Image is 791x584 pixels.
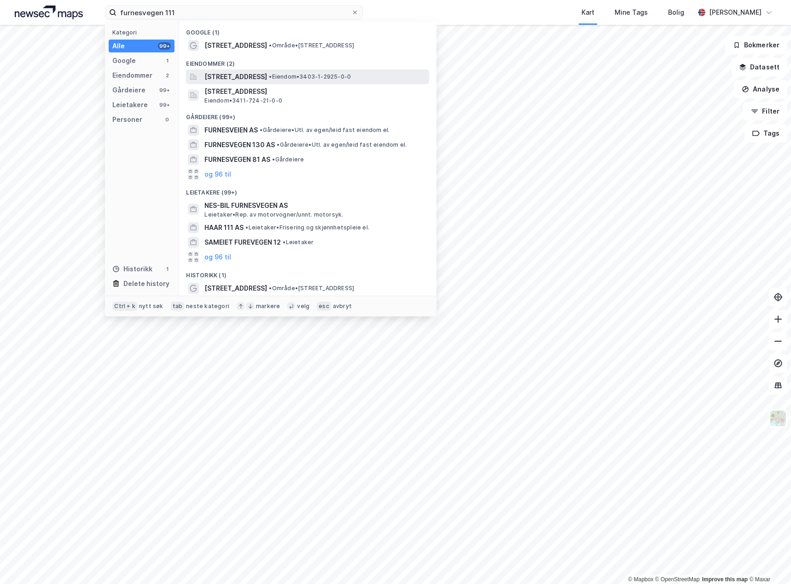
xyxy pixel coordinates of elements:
span: [STREET_ADDRESS] [204,40,267,51]
span: • [260,126,262,133]
div: 99+ [158,42,171,50]
input: Søk på adresse, matrikkel, gårdeiere, leietakere eller personer [116,6,351,19]
div: 2 [163,72,171,79]
div: Kart [582,7,594,18]
span: FURNESVEIEN AS [204,125,258,136]
div: Google (1) [179,22,436,38]
div: Eiendommer [112,70,152,81]
span: SAMEIET FUREVEGEN 12 [204,237,281,248]
a: Mapbox [628,576,653,583]
div: 1 [163,265,171,273]
span: Område • [STREET_ADDRESS] [269,285,354,292]
span: Område • [STREET_ADDRESS] [269,42,354,49]
div: Kontrollprogram for chat [745,540,791,584]
div: tab [171,302,185,311]
span: • [272,156,275,163]
span: • [269,285,272,292]
button: Filter [743,102,787,120]
div: avbryt [333,303,352,310]
span: HAAR 111 AS [204,222,244,233]
button: og 96 til [204,169,231,180]
div: Gårdeiere (99+) [179,106,436,123]
span: Gårdeiere [272,156,304,163]
button: Tags [744,124,787,143]
span: Gårdeiere • Utl. av egen/leid fast eiendom el. [277,141,407,149]
span: Leietaker • Rep. av motorvogner/unnt. motorsyk. [204,211,343,218]
span: • [283,239,285,246]
div: Delete history [123,278,169,289]
div: 99+ [158,86,171,94]
div: Historikk [112,263,152,275]
div: Ctrl + k [112,302,137,311]
span: • [269,73,272,80]
span: [STREET_ADDRESS] [204,283,267,294]
div: Bolig [668,7,684,18]
div: Leietakere [112,99,148,110]
div: markere [256,303,280,310]
span: Leietaker [283,239,314,246]
div: Eiendommer (2) [179,53,436,69]
div: esc [317,302,331,311]
div: 0 [163,116,171,123]
div: Kategori [112,29,174,36]
span: NES-BIL FURNESVEGEN AS [204,200,425,211]
div: [PERSON_NAME] [709,7,762,18]
div: Personer [112,114,142,125]
span: FURNESVEGEN 130 AS [204,139,275,150]
span: Eiendom • 3403-1-2925-0-0 [269,73,351,80]
div: Mine Tags [615,7,648,18]
div: Google [112,55,136,66]
div: 99+ [158,101,171,109]
span: Leietaker • Frisering og skjønnhetspleie el. [245,224,369,231]
div: Leietakere (99+) [179,182,436,198]
div: Historikk (1) [179,264,436,281]
span: • [277,141,279,148]
a: OpenStreetMap [655,576,700,583]
div: neste kategori [186,303,229,310]
button: og 96 til [204,252,231,263]
span: • [269,42,272,49]
span: [STREET_ADDRESS] [204,71,267,82]
img: logo.a4113a55bc3d86da70a041830d287a7e.svg [15,6,83,19]
div: Alle [112,40,125,52]
span: Gårdeiere • Utl. av egen/leid fast eiendom el. [260,126,390,134]
span: • [245,224,248,231]
div: 1 [163,57,171,64]
a: Improve this map [702,576,748,583]
iframe: Chat Widget [745,540,791,584]
span: Eiendom • 3411-724-21-0-0 [204,97,282,104]
span: [STREET_ADDRESS] [204,86,425,97]
button: Datasett [731,58,787,76]
div: nytt søk [139,303,163,310]
span: FURNESVEGEN 81 AS [204,154,270,165]
div: Gårdeiere [112,85,145,96]
img: Z [769,410,787,427]
button: Analyse [734,80,787,98]
div: velg [297,303,309,310]
button: Bokmerker [725,36,787,54]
